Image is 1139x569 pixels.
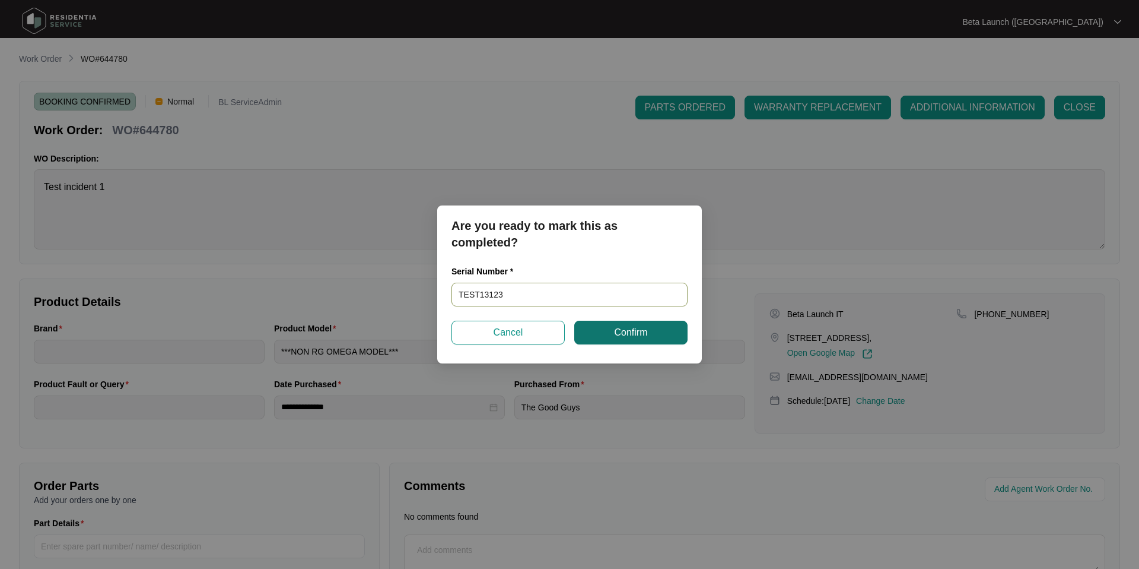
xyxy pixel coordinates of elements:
button: Confirm [574,321,688,344]
button: Cancel [451,321,565,344]
p: Are you ready to mark this as [451,217,688,234]
span: Confirm [614,325,647,340]
label: Serial Number * [451,265,522,277]
p: completed? [451,234,688,251]
span: Cancel [494,325,523,340]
